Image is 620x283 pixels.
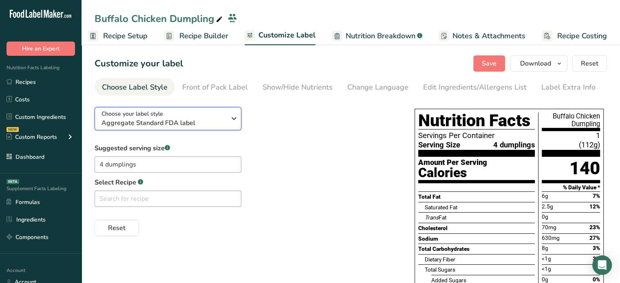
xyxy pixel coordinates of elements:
button: Hire an Expert [7,42,75,56]
span: 7% [593,193,600,199]
i: Trans [425,214,439,221]
span: 0% [593,276,600,283]
span: Total Fat [418,193,441,200]
button: Reset [572,55,607,72]
button: Reset [95,220,139,236]
div: Label Extra Info [541,82,596,93]
span: Save [482,59,496,68]
a: Customize Label [245,26,316,46]
span: Saturated Fat [425,204,457,211]
span: 27% [589,235,600,241]
span: Serving Size [418,140,460,150]
div: Open Intercom Messenger [592,255,612,275]
div: Buffalo Chicken Dumpling [95,11,224,26]
label: Select Recipe [95,178,241,187]
div: Edit Ingredients/Allergens List [423,82,527,93]
span: 140 [569,160,600,178]
div: Buffalo Chicken Dumpling [538,112,600,131]
span: 6g [542,192,548,200]
span: Dietary Fiber [425,256,455,263]
a: Recipe Costing [542,27,607,45]
div: Custom Reports [7,133,57,141]
span: 70mg [542,223,556,232]
div: % Daily Value * [538,183,600,192]
span: Servings Per Container [418,131,535,140]
span: 12% [589,203,600,210]
span: Recipe Costing [557,31,607,42]
div: NEW [7,127,19,132]
div: Choose Label Style [102,82,168,93]
span: 2.5g [542,202,553,211]
span: Cholesterol [418,225,448,231]
a: Recipe Builder [164,27,228,45]
button: Choose your label style Aggregate Standard FDA label [95,107,241,130]
div: Change Language [347,82,408,93]
span: 3% [593,245,600,251]
a: Nutrition Breakdown [332,27,422,45]
span: Total Sugars [425,266,455,273]
span: Choose your label style [101,110,163,118]
span: 23% [589,224,600,230]
input: Search for recipe [95,191,241,207]
div: Nutrition Facts [418,112,538,131]
span: Aggregate Standard FDA label [101,118,226,128]
span: Total Carbohydrates [418,246,470,252]
a: Recipe Setup [88,27,148,45]
span: Reset [108,223,126,233]
span: Reset [581,59,598,68]
span: 8g [542,244,548,252]
button: Save [473,55,505,72]
span: Download [520,59,551,68]
div: Front of Pack Label [182,82,248,93]
span: <1g [542,265,551,273]
div: BETA [7,179,19,184]
div: Amount Per Serving [418,160,535,165]
span: <1g [542,254,551,263]
span: Recipe Setup [103,31,148,42]
span: 0g [542,213,548,221]
h1: Customize your label [95,57,183,70]
div: Show/Hide Nutrients [263,82,333,93]
span: 4 dumplings [418,140,535,150]
span: Recipe Builder [179,31,228,42]
span: 1 (112g) [542,131,600,150]
label: Suggested serving size [95,143,241,153]
span: Notes & Attachments [452,31,525,42]
span: Sodium [418,235,438,242]
span: Customize Label [258,30,316,41]
div: Calories [418,165,535,180]
button: Download [510,55,567,72]
a: Notes & Attachments [439,27,525,45]
span: 630mg [542,234,560,242]
span: Fat [425,214,446,221]
span: Nutrition Breakdown [346,31,415,42]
